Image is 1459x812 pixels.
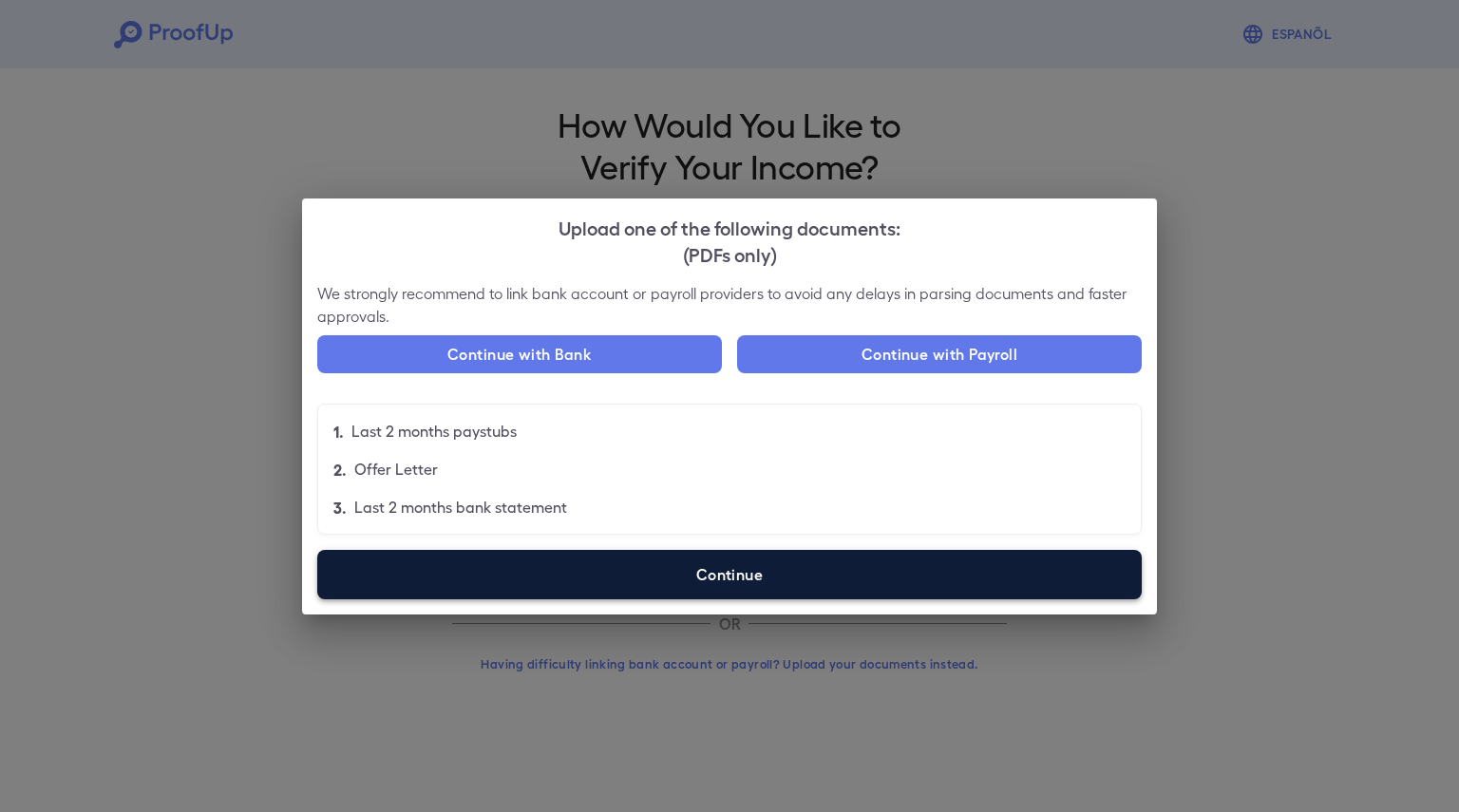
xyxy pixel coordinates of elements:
p: Last 2 months paystubs [351,420,517,443]
label: Continue [317,550,1142,599]
p: 2. [333,458,347,481]
div: (PDFs only) [317,240,1142,267]
button: Continue with Payroll [737,335,1142,373]
h2: Upload one of the following documents: [302,198,1157,282]
p: Last 2 months bank statement [354,496,567,519]
p: We strongly recommend to link bank account or payroll providers to avoid any delays in parsing do... [317,282,1142,328]
button: Continue with Bank [317,335,722,373]
p: 1. [333,420,344,443]
p: 3. [333,496,347,519]
p: Offer Letter [354,458,438,481]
